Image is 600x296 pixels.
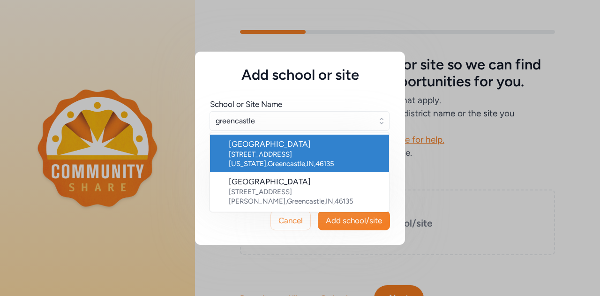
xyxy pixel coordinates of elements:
[210,99,282,110] div: School or Site Name
[229,187,382,206] div: [STREET_ADDRESS][PERSON_NAME] , Greencastle , IN , 46135
[270,211,311,230] button: Cancel
[210,67,390,83] h5: Add school or site
[229,176,382,187] div: [GEOGRAPHIC_DATA]
[326,215,382,226] span: Add school/site
[210,111,390,131] input: Enter school name...
[229,138,382,150] div: [GEOGRAPHIC_DATA]
[229,150,382,168] div: [STREET_ADDRESS][US_STATE] , Greencastle , IN , 46135
[278,215,303,226] span: Cancel
[318,211,390,230] button: Add school/site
